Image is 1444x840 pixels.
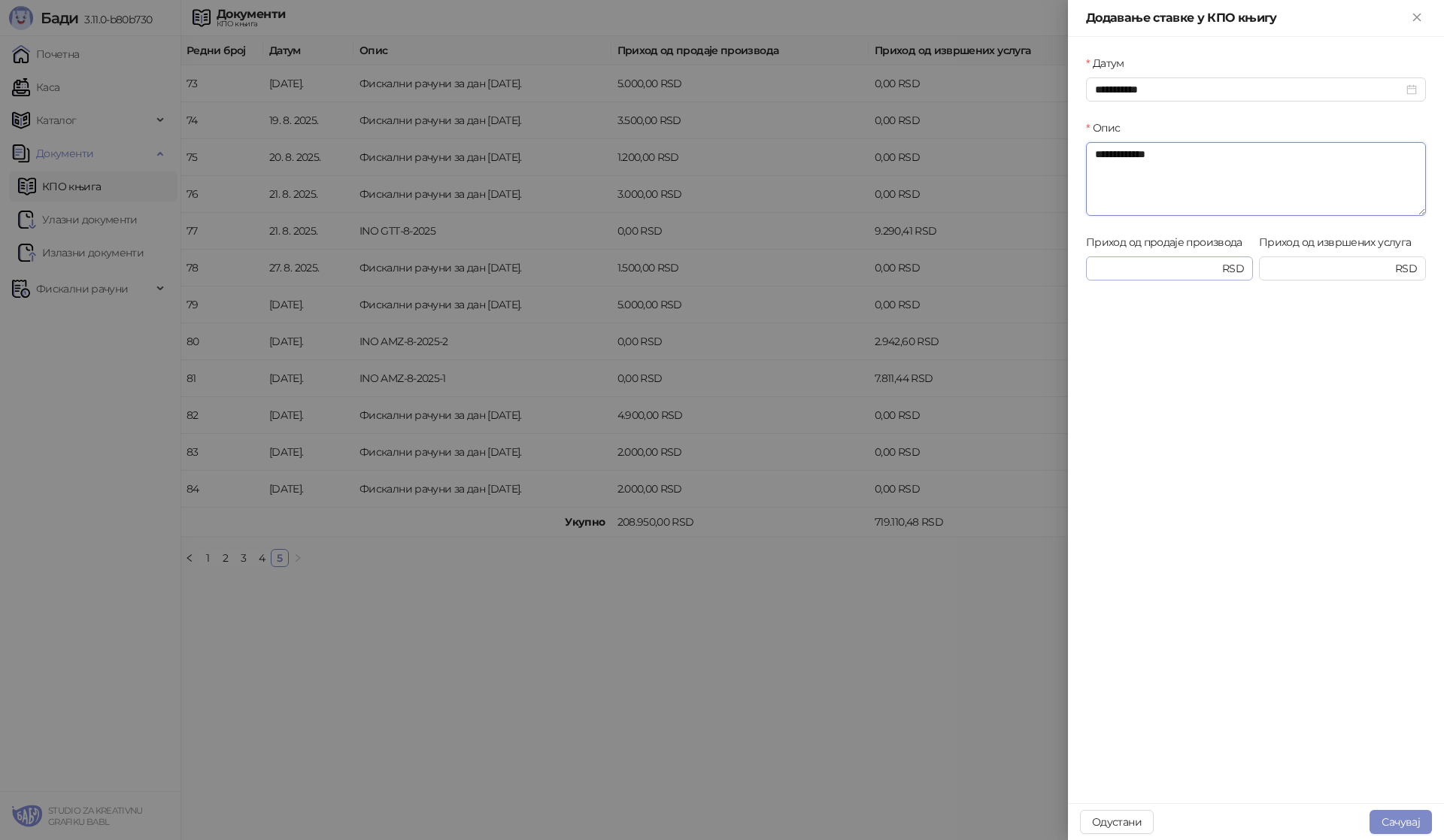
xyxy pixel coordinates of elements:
[1222,260,1244,277] span: RSD
[1095,81,1403,98] input: Датум
[1370,810,1432,834] button: Сачувај
[1086,9,1408,27] div: Додавање ставке у КПО књигу
[1086,120,1130,136] label: Опис
[1259,234,1421,250] label: Приход од извршених услуга
[1086,55,1133,71] label: Датум
[1080,810,1154,834] button: Одустани
[1086,142,1426,216] textarea: Опис
[1095,260,1219,277] input: Приход од продаје производа
[1268,260,1392,277] input: Приход од извршених услуга
[1408,9,1426,27] button: Close
[1395,260,1417,277] span: RSD
[1086,234,1251,250] label: Приход од продаје производа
